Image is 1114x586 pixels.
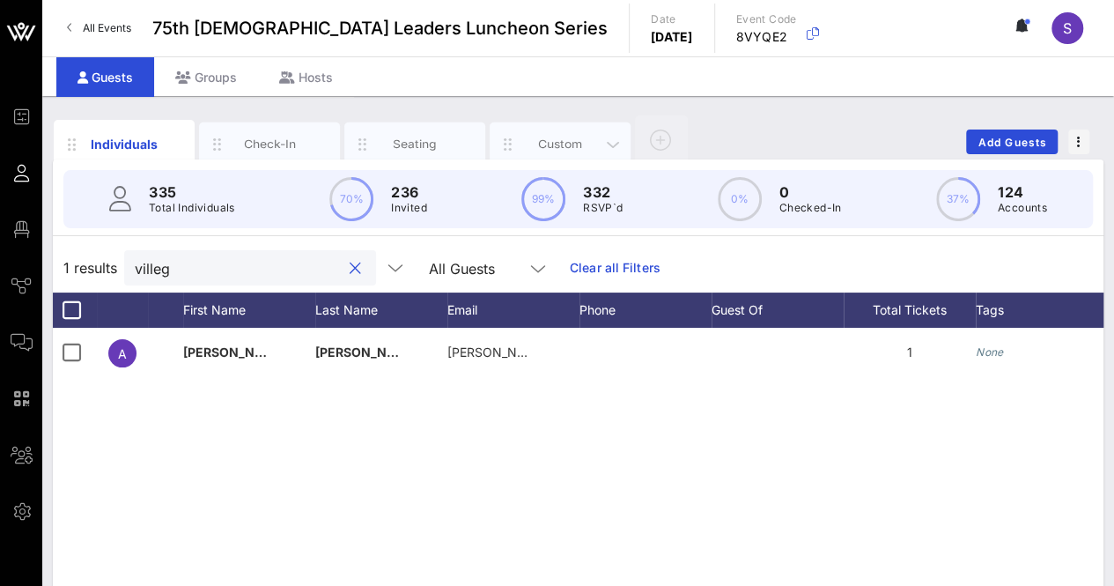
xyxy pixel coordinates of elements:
p: RSVP`d [583,199,623,217]
p: Total Individuals [149,199,235,217]
p: Checked-In [779,199,842,217]
span: 1 results [63,257,117,278]
span: A [118,346,127,361]
span: Add Guests [978,136,1047,149]
p: 236 [391,182,427,203]
p: Event Code [736,11,797,28]
div: Guests [56,57,154,97]
div: Hosts [258,57,354,97]
div: All Guests [429,261,495,277]
p: 8VYQE2 [736,28,797,46]
p: 335 [149,182,235,203]
div: Email [447,293,579,328]
div: Groups [154,57,258,97]
div: S [1051,12,1083,44]
button: clear icon [350,260,361,278]
div: Individuals [85,135,164,153]
span: S [1063,19,1072,37]
span: 75th [DEMOGRAPHIC_DATA] Leaders Luncheon Series [152,15,608,41]
div: All Guests [418,250,559,286]
p: 0 [779,182,842,203]
div: First Name [183,293,315,328]
div: Seating [376,136,454,152]
div: Custom [521,136,600,152]
span: [PERSON_NAME] [315,345,419,360]
span: [PERSON_NAME] [183,345,287,360]
div: Total Tickets [844,293,976,328]
div: 1 [844,328,976,377]
a: All Events [56,14,142,42]
div: Phone [579,293,712,328]
p: 124 [998,182,1047,203]
span: [PERSON_NAME][EMAIL_ADDRESS][PERSON_NAME][DOMAIN_NAME] [447,345,862,360]
p: [DATE] [651,28,693,46]
div: Guest Of [712,293,844,328]
p: Date [651,11,693,28]
i: None [976,345,1004,359]
p: 332 [583,182,623,203]
span: All Events [83,21,131,34]
button: Add Guests [966,130,1058,154]
div: Check-In [231,136,309,152]
div: Last Name [315,293,447,328]
a: Clear all Filters [570,258,660,278]
p: Accounts [998,199,1047,217]
p: Invited [391,199,427,217]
